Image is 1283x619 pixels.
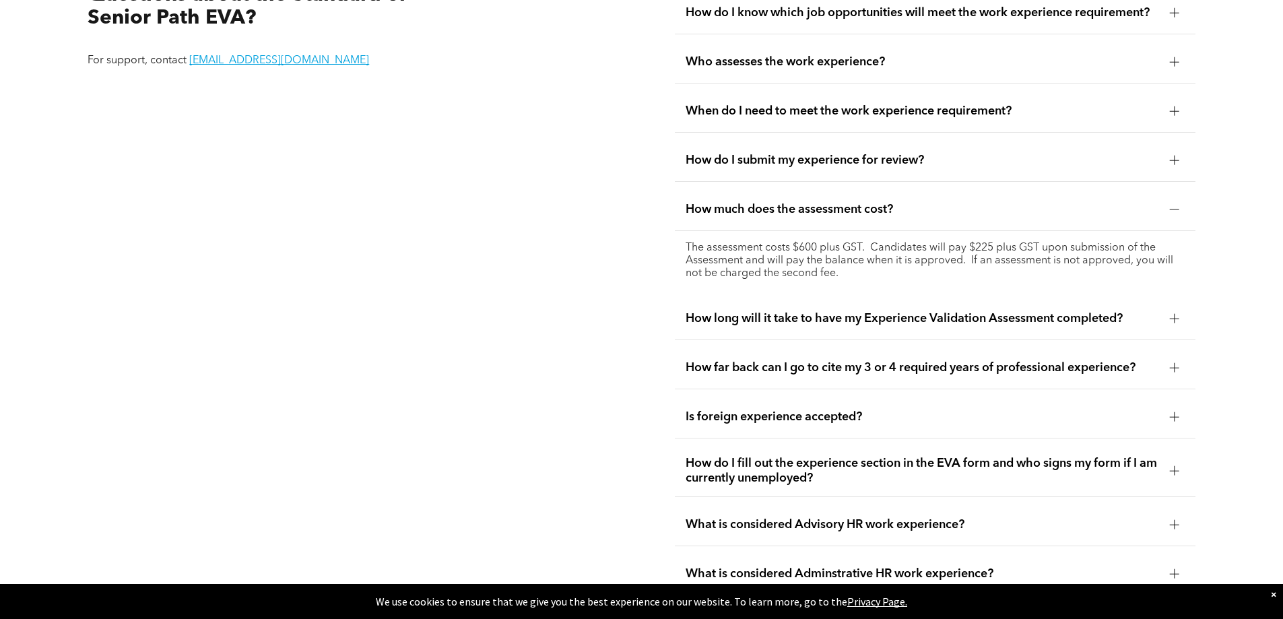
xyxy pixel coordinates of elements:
span: How do I know which job opportunities will meet the work experience requirement? [686,5,1159,20]
a: Privacy Page. [847,595,907,608]
span: When do I need to meet the work experience requirement? [686,104,1159,119]
span: Who assesses the work experience? [686,55,1159,69]
span: How much does the assessment cost? [686,202,1159,217]
p: The assessment costs $600 plus GST. Candidates will pay $225 plus GST upon submission of the Asse... [686,242,1185,280]
span: How do I fill out the experience section in the EVA form and who signs my form if I am currently ... [686,456,1159,486]
span: What is considered Adminstrative HR work experience? [686,566,1159,581]
span: How long will it take to have my Experience Validation Assessment completed? [686,311,1159,326]
span: How do I submit my experience for review? [686,153,1159,168]
a: [EMAIL_ADDRESS][DOMAIN_NAME] [189,55,369,66]
span: How far back can I go to cite my 3 or 4 required years of professional experience? [686,360,1159,375]
span: What is considered Advisory HR work experience? [686,517,1159,532]
div: Dismiss notification [1271,587,1276,601]
span: For support, contact [88,55,187,66]
span: Is foreign experience accepted? [686,410,1159,424]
